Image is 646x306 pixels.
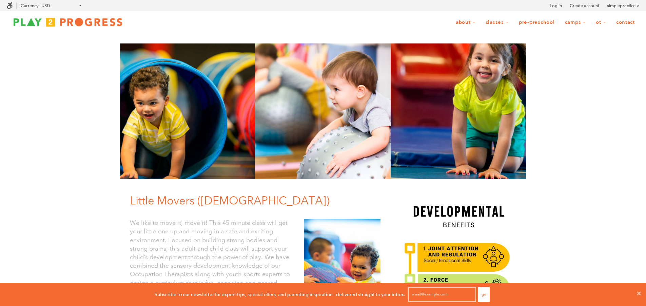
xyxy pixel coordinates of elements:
[451,16,480,29] a: About
[155,291,405,298] p: Subscribe to our newsletter for expert tips, special offers, and parenting inspiration - delivere...
[591,16,610,29] a: OT
[130,193,386,209] h1: Little Movers ([DEMOGRAPHIC_DATA])
[481,16,513,29] a: Classes
[612,16,639,29] a: Contact
[561,16,590,29] a: Camps
[408,287,476,302] input: email@example.com
[7,15,129,29] img: Play2Progress logo
[570,2,599,9] a: Create account
[130,219,290,304] span: We like to move it, move it! This 45 minute class will get your little one up and moving in a saf...
[550,2,562,9] a: Log in
[514,16,559,29] a: Pre-Preschool
[478,287,490,302] button: Go
[21,3,38,8] label: Currency
[607,2,639,9] a: simplepractice >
